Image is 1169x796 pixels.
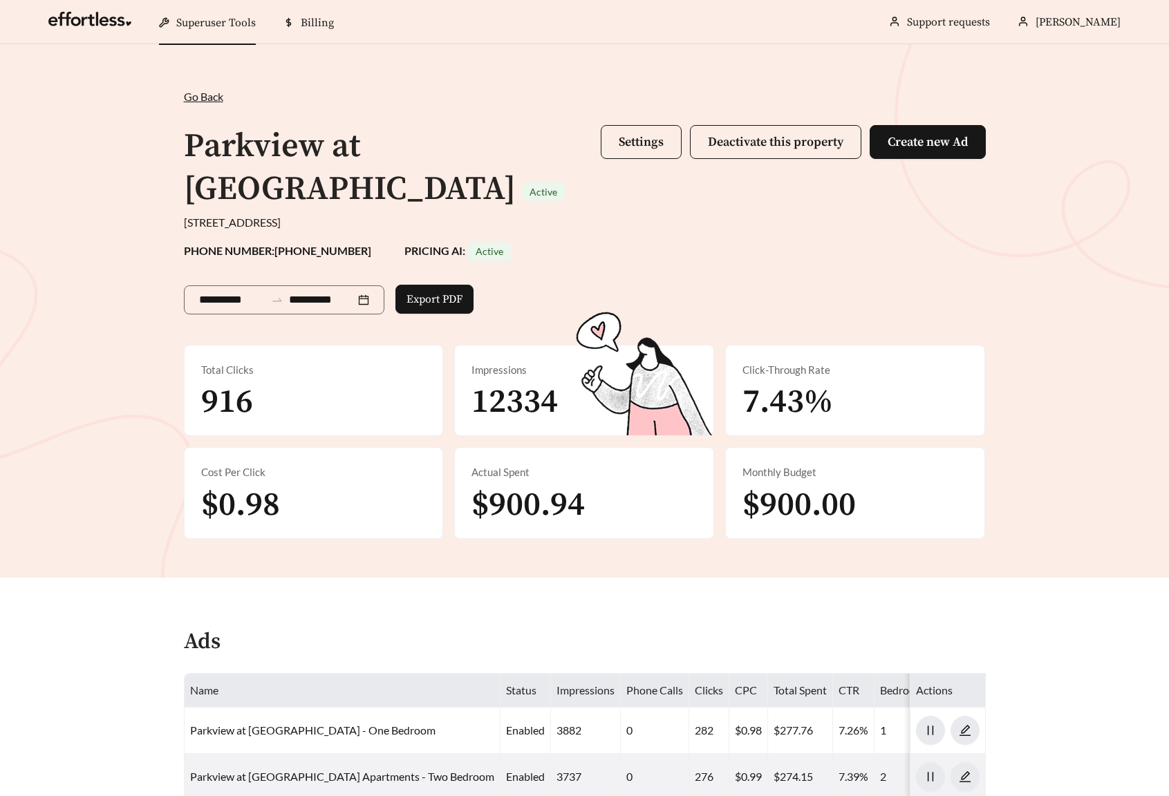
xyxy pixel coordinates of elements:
[185,674,501,708] th: Name
[501,674,551,708] th: Status
[870,125,986,159] button: Create new Ad
[184,90,223,103] span: Go Back
[729,708,768,754] td: $0.98
[875,708,963,754] td: 1
[951,723,980,737] a: edit
[888,134,968,150] span: Create new Ad
[530,186,557,198] span: Active
[916,716,945,745] button: pause
[184,214,986,231] div: [STREET_ADDRESS]
[839,683,859,696] span: CTR
[951,724,979,737] span: edit
[471,464,697,480] div: Actual Spent
[742,484,856,526] span: $900.00
[951,716,980,745] button: edit
[476,245,503,257] span: Active
[917,724,944,737] span: pause
[875,674,963,708] th: Bedroom Count
[907,15,990,29] a: Support requests
[689,708,729,754] td: 282
[621,708,689,754] td: 0
[951,762,980,791] button: edit
[917,770,944,783] span: pause
[406,291,462,307] span: Export PDF
[190,770,494,783] a: Parkview at [GEOGRAPHIC_DATA] Apartments - Two Bedroom
[471,381,558,423] span: 12334
[551,674,621,708] th: Impressions
[735,683,757,696] span: CPC
[619,134,664,150] span: Settings
[184,244,371,257] strong: PHONE NUMBER: [PHONE_NUMBER]
[201,362,427,378] div: Total Clicks
[201,381,253,423] span: 916
[951,770,980,783] a: edit
[690,125,861,159] button: Deactivate this property
[201,464,427,480] div: Cost Per Click
[271,294,283,306] span: to
[742,362,968,378] div: Click-Through Rate
[621,674,689,708] th: Phone Calls
[176,16,256,30] span: Superuser Tools
[551,708,621,754] td: 3882
[951,770,979,783] span: edit
[742,381,833,423] span: 7.43%
[742,464,968,480] div: Monthly Budget
[471,362,697,378] div: Impressions
[184,630,221,654] h4: Ads
[506,723,545,737] span: enabled
[910,674,986,708] th: Actions
[708,134,843,150] span: Deactivate this property
[506,770,545,783] span: enabled
[271,294,283,306] span: swap-right
[404,244,512,257] strong: PRICING AI:
[190,723,436,737] a: Parkview at [GEOGRAPHIC_DATA] - One Bedroom
[768,708,833,754] td: $277.76
[301,16,334,30] span: Billing
[768,674,833,708] th: Total Spent
[833,708,875,754] td: 7.26%
[689,674,729,708] th: Clicks
[601,125,682,159] button: Settings
[916,762,945,791] button: pause
[395,285,474,314] button: Export PDF
[1036,15,1121,29] span: [PERSON_NAME]
[201,484,280,526] span: $0.98
[184,126,516,210] h1: Parkview at [GEOGRAPHIC_DATA]
[471,484,585,526] span: $900.94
